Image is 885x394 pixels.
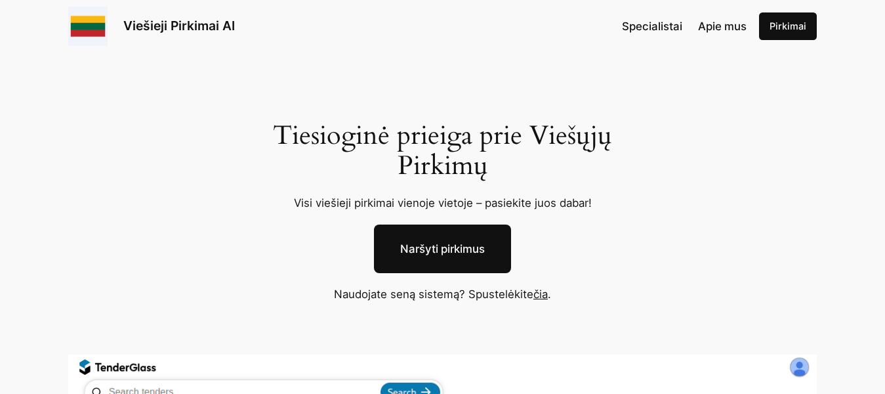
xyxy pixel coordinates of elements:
a: Pirkimai [759,12,817,40]
h1: Tiesioginė prieiga prie Viešųjų Pirkimų [257,121,628,181]
a: čia [533,288,548,301]
a: Viešieji Pirkimai AI [123,18,235,33]
p: Visi viešieji pirkimai vienoje vietoje – pasiekite juos dabar! [257,194,628,211]
p: Naudojate seną sistemą? Spustelėkite . [239,286,646,303]
nav: Navigation [622,18,747,35]
a: Specialistai [622,18,682,35]
a: Apie mus [698,18,747,35]
span: Apie mus [698,20,747,33]
img: Viešieji pirkimai logo [68,7,108,46]
a: Naršyti pirkimus [374,225,511,273]
span: Specialistai [622,20,682,33]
